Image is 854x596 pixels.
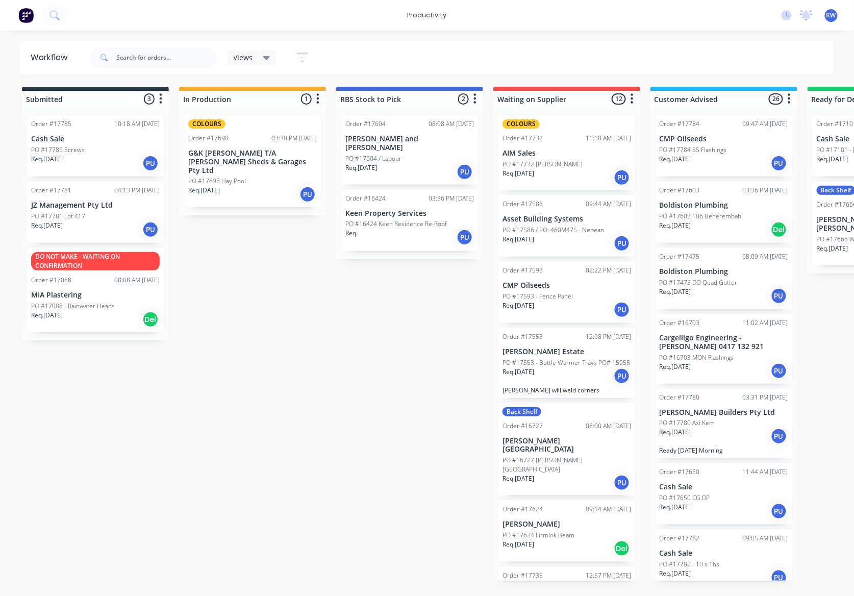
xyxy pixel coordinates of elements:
div: Order #1778003:31 PM [DATE][PERSON_NAME] Builders Pty LtdPO #17780 Axi KemReq.[DATE]PUReady [DATE... [656,389,792,459]
img: Factory [18,8,34,23]
div: PU [771,363,787,379]
div: Order #17586 [503,200,543,209]
div: Order #17782 [660,534,700,543]
div: DO NOT MAKE - WAITING ON CONFIRMATIONOrder #1708808:08 AM [DATE]MIA PlasteringPO #17088 - Rainwat... [27,248,164,332]
div: Del [614,540,630,557]
p: PO #17586 / PO: 460M475 - Nepean [503,226,604,235]
div: 08:08 AM [DATE] [429,119,474,129]
div: Order #1762409:14 AM [DATE][PERSON_NAME]PO #17624 Firmlok BeamReq.[DATE]Del [498,501,635,562]
p: [PERSON_NAME][GEOGRAPHIC_DATA] [503,437,631,454]
div: Workflow [31,52,72,64]
p: Req. [DATE] [817,244,848,253]
p: Cash Sale [31,135,160,143]
p: Req. [DATE] [817,155,848,164]
p: Req. [DATE] [31,155,63,164]
div: Order #17785 [31,119,71,129]
div: 08:00 AM [DATE] [586,421,631,431]
div: PU [771,288,787,304]
div: Order #17553 [503,332,543,341]
p: PO #17780 Axi Kem [660,418,715,428]
div: PU [142,155,159,171]
div: Order #1760408:08 AM [DATE][PERSON_NAME] and [PERSON_NAME]PO #17604 / LabourReq.[DATE]PU [341,115,478,185]
p: PO #17088 - Rainwater Heads [31,302,115,311]
div: Order #1747508:09 AM [DATE]Boldiston PlumbingPO #17475 DO Quad GutterReq.[DATE]PU [656,248,792,309]
span: Views [234,52,253,63]
p: Cargelligo Engineering - [PERSON_NAME] 0417 132 921 [660,334,788,351]
div: Order #1755312:08 PM [DATE][PERSON_NAME] EstatePO #17553 - Bottle Warmer Trays PO# 15955Req.[DATE... [498,328,635,398]
p: Cash Sale [660,483,788,491]
div: 03:36 PM [DATE] [743,186,788,195]
p: CMP Oilseeds [660,135,788,143]
p: Req. [DATE] [660,155,691,164]
div: Del [771,221,787,238]
p: Ready [DATE] Morning [660,446,788,454]
p: PO #17603 106 Benerembah [660,212,742,221]
div: Order #1642403:36 PM [DATE]Keen Property ServicesPO #16424 Keen Residence Re-RoofReq.PU [341,190,478,251]
p: Req. [DATE] [503,540,534,549]
div: Order #17781 [31,186,71,195]
p: PO #17475 DO Quad Gutter [660,278,738,287]
p: PO #17553 - Bottle Warmer Trays PO# 15955 [503,358,630,367]
p: Req. [DATE] [188,186,220,195]
p: AIM Sales [503,149,631,158]
div: 09:44 AM [DATE] [586,200,631,209]
div: Order #1758609:44 AM [DATE]Asset Building SystemsPO #17586 / PO: 460M475 - NepeanReq.[DATE]PU [498,195,635,257]
div: Order #17593 [503,266,543,275]
div: productivity [403,8,452,23]
div: 12:57 PM [DATE] [586,571,631,580]
div: 09:47 AM [DATE] [743,119,788,129]
div: Order #17780 [660,393,700,402]
div: 08:08 AM [DATE] [114,276,160,285]
div: PU [142,221,159,238]
p: Boldiston Plumbing [660,267,788,276]
p: Asset Building Systems [503,215,631,224]
div: PU [457,229,473,245]
div: PU [771,503,787,519]
div: Order #16703 [660,318,700,328]
div: Order #17732 [503,134,543,143]
div: 03:36 PM [DATE] [429,194,474,203]
div: PU [299,186,316,203]
p: Req. [DATE] [345,163,377,172]
div: 11:44 AM [DATE] [743,467,788,477]
div: Order #16727 [503,421,543,431]
div: COLOURSOrder #1769803:30 PM [DATE]G&K [PERSON_NAME] T/A [PERSON_NAME] Sheds & Garages Pty LtdPO #... [184,115,321,207]
p: Req. [DATE] [503,367,534,377]
div: Order #17624 [503,505,543,514]
div: Order #17784 [660,119,700,129]
p: Req. [DATE] [503,301,534,310]
div: Back ShelfOrder #1672708:00 AM [DATE][PERSON_NAME][GEOGRAPHIC_DATA]PO #16727 [PERSON_NAME][GEOGRA... [498,403,635,496]
div: PU [771,569,787,586]
div: DO NOT MAKE - WAITING ON CONFIRMATION [31,252,160,270]
p: [PERSON_NAME] and [PERSON_NAME] [345,135,474,152]
p: Cash Sale [660,549,788,558]
div: PU [771,155,787,171]
p: PO #17650 CG DP [660,493,710,503]
div: Order #1778409:47 AM [DATE]CMP OilseedsPO #17784 SS FlashingsReq.[DATE]PU [656,115,792,177]
p: PO #17604 / Labour [345,154,401,163]
div: Order #17475 [660,252,700,261]
p: Req. [DATE] [660,287,691,296]
span: RW [826,11,836,20]
p: [PERSON_NAME] will weld corners [503,386,631,394]
p: Req. [DATE] [503,235,534,244]
p: PO #17698 Hay Pool [188,177,246,186]
p: PO #17732 [PERSON_NAME] [503,160,583,169]
div: Order #1778510:18 AM [DATE]Cash SalePO #17785 ScrewsReq.[DATE]PU [27,115,164,177]
p: PO #17785 Screws [31,145,85,155]
div: PU [614,302,630,318]
div: PU [771,428,787,444]
div: Order #1759302:22 PM [DATE]CMP OilseedsPO #17593 - Fence PanelReq.[DATE]PU [498,262,635,323]
div: Order #1778104:13 PM [DATE]JZ Management Pty LtdPO #17781 Lot 417Req.[DATE]PU [27,182,164,243]
div: COLOURS [188,119,225,129]
p: Req. [DATE] [660,221,691,230]
input: Search for orders... [116,47,217,68]
div: Order #17735 [503,571,543,580]
p: Req. [DATE] [660,362,691,371]
div: 10:18 AM [DATE] [114,119,160,129]
p: Req. [DATE] [660,503,691,512]
p: Req. [DATE] [31,311,63,320]
div: PU [614,235,630,252]
div: Order #1778209:05 AM [DATE]Cash SalePO #17782 - 10 x 16sReq.[DATE]PU [656,530,792,591]
div: COLOURSOrder #1773211:18 AM [DATE]AIM SalesPO #17732 [PERSON_NAME]Req.[DATE]PU [498,115,635,190]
